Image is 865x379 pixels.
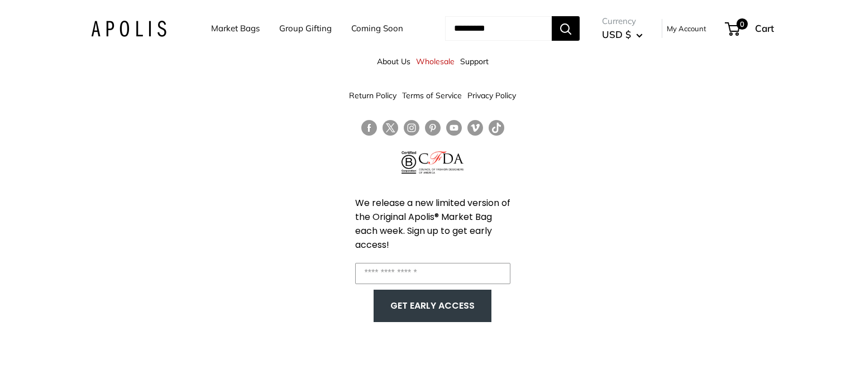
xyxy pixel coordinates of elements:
[460,51,489,71] a: Support
[402,85,462,105] a: Terms of Service
[383,120,398,140] a: Follow us on Twitter
[602,28,631,40] span: USD $
[667,22,706,35] a: My Account
[726,20,774,37] a: 0 Cart
[279,21,332,36] a: Group Gifting
[416,51,455,71] a: Wholesale
[385,295,480,316] button: GET EARLY ACCESS
[355,263,510,284] input: Enter your email
[446,120,462,136] a: Follow us on YouTube
[361,120,377,136] a: Follow us on Facebook
[377,51,410,71] a: About Us
[467,120,483,136] a: Follow us on Vimeo
[355,196,510,251] span: We release a new limited version of the Original Apolis® Market Bag each week. Sign up to get ear...
[91,21,166,37] img: Apolis
[402,151,417,174] img: Certified B Corporation
[419,151,463,174] img: Council of Fashion Designers of America Member
[211,21,260,36] a: Market Bags
[351,21,403,36] a: Coming Soon
[445,16,552,41] input: Search...
[404,120,419,136] a: Follow us on Instagram
[425,120,441,136] a: Follow us on Pinterest
[737,18,748,30] span: 0
[602,26,643,44] button: USD $
[552,16,580,41] button: Search
[755,22,774,34] span: Cart
[349,85,396,105] a: Return Policy
[602,13,643,29] span: Currency
[489,120,504,136] a: Follow us on Tumblr
[467,85,516,105] a: Privacy Policy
